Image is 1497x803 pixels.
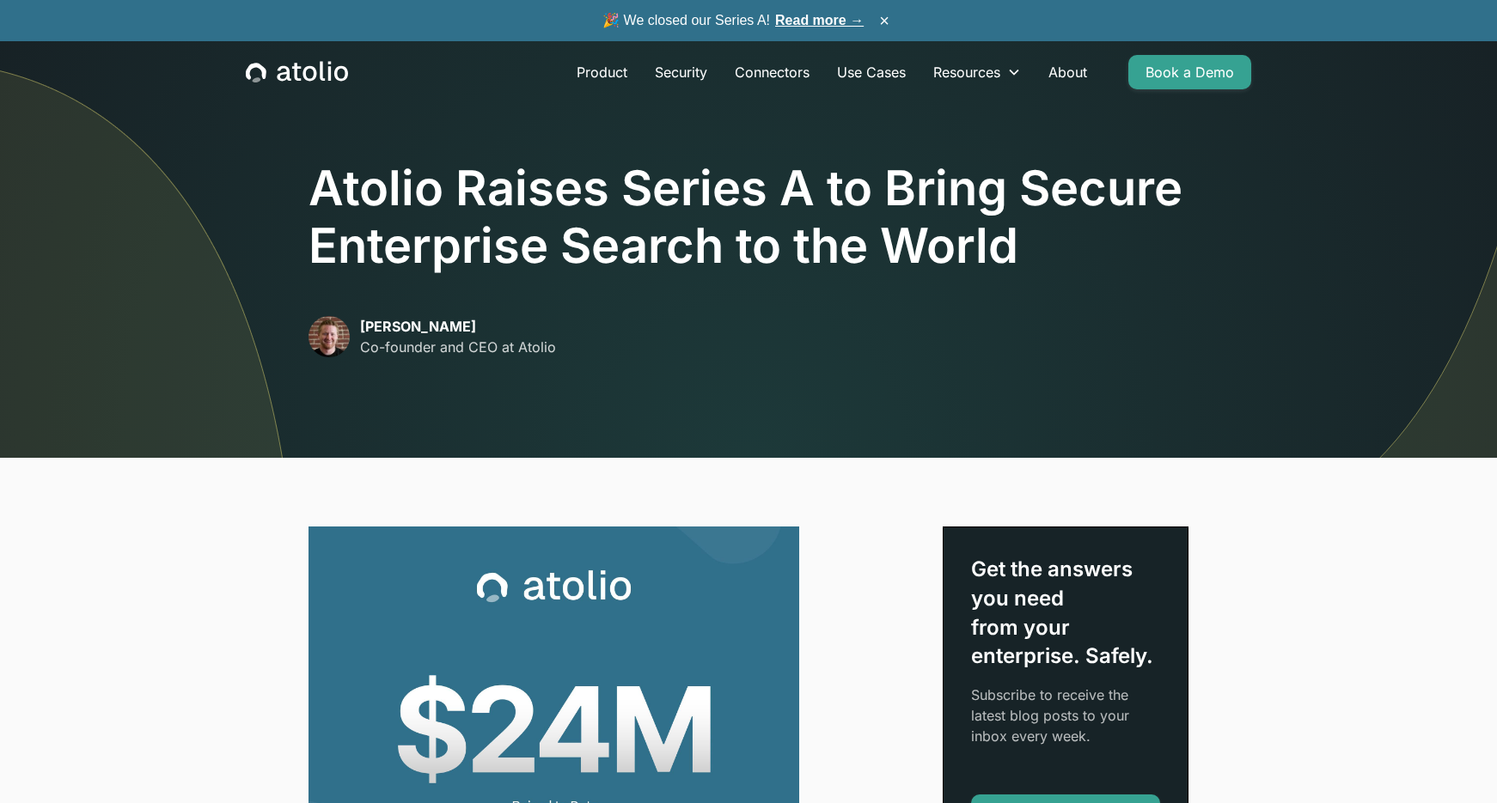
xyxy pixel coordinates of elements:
[823,55,920,89] a: Use Cases
[920,55,1035,89] div: Resources
[1128,55,1251,89] a: Book a Demo
[602,10,864,31] span: 🎉 We closed our Series A!
[721,55,823,89] a: Connectors
[563,55,641,89] a: Product
[775,13,864,27] a: Read more →
[360,337,556,357] p: Co-founder and CEO at Atolio
[1035,55,1101,89] a: About
[641,55,721,89] a: Security
[246,61,348,83] a: home
[309,160,1188,275] h1: Atolio Raises Series A to Bring Secure Enterprise Search to the World
[360,316,556,337] p: [PERSON_NAME]
[874,11,895,30] button: ×
[971,684,1160,746] p: Subscribe to receive the latest blog posts to your inbox every week.
[971,555,1160,670] div: Get the answers you need from your enterprise. Safely.
[933,62,1000,82] div: Resources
